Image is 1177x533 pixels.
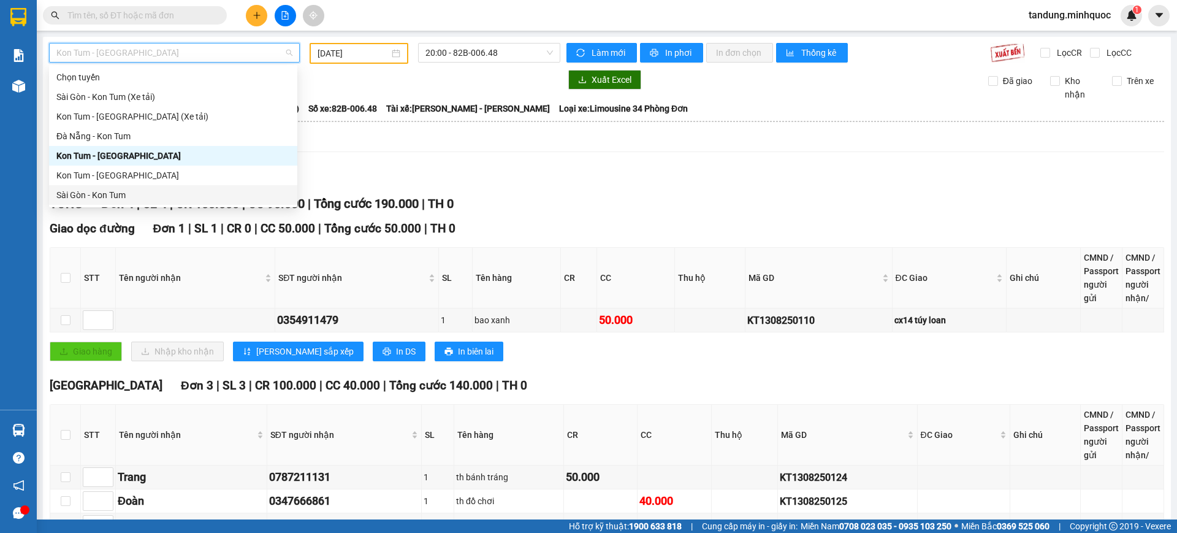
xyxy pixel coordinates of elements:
[318,47,389,60] input: 13/08/2025
[67,9,212,22] input: Tìm tên, số ĐT hoặc mã đơn
[675,248,745,309] th: Thu hộ
[592,46,627,59] span: Làm mới
[254,221,257,236] span: |
[954,524,958,529] span: ⚪️
[13,452,25,464] span: question-circle
[386,102,550,115] span: Tài xế: [PERSON_NAME] - [PERSON_NAME]
[424,494,451,508] div: 1
[13,507,25,519] span: message
[702,520,798,533] span: Cung cấp máy in - giấy in:
[1084,408,1119,462] div: CMND / Passport người gửi
[894,313,1004,327] div: cx14 túy loan
[12,49,25,62] img: solution-icon
[318,221,321,236] span: |
[502,378,527,393] span: TH 0
[267,489,422,513] td: 0347666861
[566,43,637,63] button: syncLàm mới
[1126,251,1160,305] div: CMND / Passport người nhận/
[559,102,688,115] span: Loại xe: Limousine 34 Phòng Đơn
[639,493,709,510] div: 40.000
[278,271,426,285] span: SĐT người nhận
[748,271,880,285] span: Mã GD
[116,489,267,513] td: Đoàn
[49,126,297,146] div: Đà Nẵng - Kon Tum
[801,46,838,59] span: Thống kê
[275,309,439,332] td: 0354911479
[119,271,262,285] span: Tên người nhận
[569,520,682,533] span: Hỗ trợ kỹ thuật:
[650,48,660,58] span: printer
[424,221,427,236] span: |
[1126,10,1137,21] img: icon-new-feature
[896,271,994,285] span: ĐC Giao
[233,342,364,361] button: sort-ascending[PERSON_NAME] sắp xếp
[1102,46,1133,59] span: Lọc CC
[776,43,848,63] button: bar-chartThống kê
[665,46,693,59] span: In phơi
[439,248,473,309] th: SL
[1052,46,1084,59] span: Lọc CR
[1126,408,1160,462] div: CMND / Passport người nhận/
[56,71,290,84] div: Chọn tuyến
[50,378,162,393] span: [GEOGRAPHIC_DATA]
[997,521,1049,531] strong: 0369 525 060
[221,221,224,236] span: |
[253,11,261,20] span: plus
[269,493,420,510] div: 0347666861
[10,8,26,26] img: logo-vxr
[961,520,1049,533] span: Miền Bắc
[1060,74,1103,101] span: Kho nhận
[444,347,453,357] span: printer
[745,309,893,332] td: KT1308250110
[578,75,587,85] span: download
[778,466,917,489] td: KT1308250124
[435,342,503,361] button: printerIn biên lai
[49,107,297,126] div: Kon Tum - Sài Gòn (Xe tải)
[249,378,252,393] span: |
[261,221,315,236] span: CC 50.000
[269,469,420,486] div: 0787211131
[153,221,186,236] span: Đơn 1
[780,470,915,485] div: KT1308250124
[1133,6,1141,14] sup: 1
[246,5,267,26] button: plus
[308,196,311,211] span: |
[383,378,386,393] span: |
[441,313,470,327] div: 1
[1007,248,1081,309] th: Ghi chú
[691,520,693,533] span: |
[1109,522,1118,531] span: copyright
[303,5,324,26] button: aim
[118,469,265,486] div: Trang
[270,428,409,442] span: SĐT người nhận
[1059,520,1061,533] span: |
[576,48,587,58] span: sync
[839,521,951,531] strong: 0708 023 035 - 0935 103 250
[56,90,290,104] div: Sài Gòn - Kon Tum (Xe tải)
[383,347,391,357] span: printer
[243,347,251,357] span: sort-ascending
[638,405,711,466] th: CC
[227,221,251,236] span: CR 0
[422,405,454,466] th: SL
[389,378,493,393] span: Tổng cước 140.000
[458,345,493,358] span: In biên lai
[181,378,213,393] span: Đơn 3
[255,378,316,393] span: CR 100.000
[277,312,436,329] div: 0354911479
[49,87,297,107] div: Sài Gòn - Kon Tum (Xe tải)
[49,185,297,205] div: Sài Gòn - Kon Tum
[786,48,796,58] span: bar-chart
[1154,10,1165,21] span: caret-down
[778,489,917,513] td: KT1308250125
[256,345,354,358] span: [PERSON_NAME] sắp xếp
[1122,74,1159,88] span: Trên xe
[428,196,454,211] span: TH 0
[12,424,25,437] img: warehouse-icon
[281,11,289,20] span: file-add
[50,221,135,236] span: Giao dọc đường
[131,342,224,361] button: downloadNhập kho nhận
[747,313,890,328] div: KT1308250110
[56,188,290,202] div: Sài Gòn - Kon Tum
[990,43,1025,63] img: 9k=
